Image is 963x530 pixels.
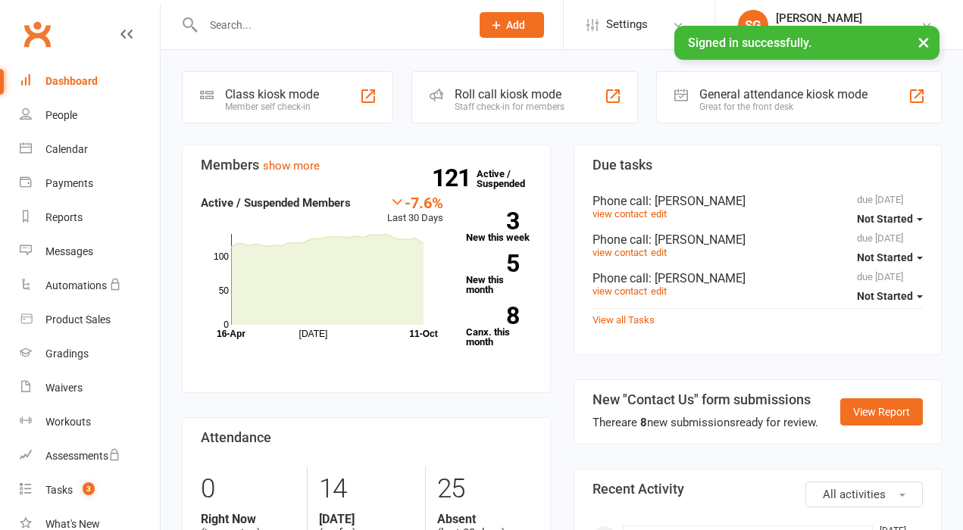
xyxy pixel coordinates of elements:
a: Assessments [20,439,160,473]
a: 8Canx. this month [466,307,532,347]
div: Tasks [45,484,73,496]
div: SG [738,10,768,40]
span: Signed in successfully. [688,36,811,50]
div: People [45,109,77,121]
div: Member self check-in [225,101,319,112]
h3: Attendance [201,430,532,445]
div: Roll call kiosk mode [455,87,564,101]
a: view contact [592,208,647,220]
strong: Right Now [201,512,295,526]
h3: Due tasks [592,157,924,173]
div: 14 [319,466,413,512]
a: Tasks 3 [20,473,160,507]
strong: [DATE] [319,512,413,526]
a: Dashboard [20,64,160,98]
div: -7.6% [387,194,443,210]
div: There are new submissions ready for review. [592,413,818,432]
a: 3New this week [466,212,532,242]
button: Not Started [857,205,923,232]
a: edit [651,285,667,297]
div: Staff check-in for members [455,101,564,112]
a: edit [651,247,667,258]
a: Gradings [20,337,160,371]
div: 0 [201,466,295,512]
a: Calendar [20,132,160,167]
a: Workouts [20,405,160,439]
a: Payments [20,167,160,201]
div: 25 [437,466,531,512]
div: What's New [45,518,100,530]
div: Phone call [592,194,924,208]
a: 5New this month [466,254,532,295]
button: Not Started [857,282,923,310]
div: Assessments [45,450,120,462]
div: Product Sales [45,313,111,326]
span: : [PERSON_NAME] [649,271,746,285]
button: × [910,26,937,58]
div: Great for the front desk [699,101,868,112]
strong: 5 [466,252,519,275]
strong: 8 [640,416,647,429]
a: Reports [20,201,160,235]
div: Phone call [592,271,924,285]
a: Automations [20,269,160,303]
a: Clubworx [18,15,56,53]
h3: Recent Activity [592,482,924,497]
a: View all Tasks [592,314,655,326]
div: Automations [45,279,107,291]
h3: New "Contact Us" form submissions [592,392,818,407]
a: Messages [20,235,160,269]
div: Calendar [45,143,88,155]
span: Add [506,19,525,31]
strong: 121 [432,167,477,189]
a: view contact [592,285,647,297]
a: People [20,98,160,132]
div: General attendance kiosk mode [699,87,868,101]
div: Last 30 Days [387,194,443,226]
strong: Active / Suspended Members [201,196,351,210]
div: Dashboard [45,75,98,87]
button: Not Started [857,244,923,271]
strong: 3 [466,210,519,232]
span: All activities [823,488,886,501]
h3: Members [201,157,532,173]
span: Not Started [857,251,913,263]
div: [PERSON_NAME] Combat Club [776,25,921,39]
div: Class kiosk mode [225,87,319,101]
span: : [PERSON_NAME] [649,232,746,247]
span: Not Started [857,290,913,302]
a: show more [263,159,320,173]
div: [PERSON_NAME] [776,11,921,25]
a: edit [651,208,667,220]
button: All activities [805,482,923,507]
div: Workouts [45,416,91,428]
div: Messages [45,245,93,257]
span: : [PERSON_NAME] [649,194,746,208]
span: Not Started [857,213,913,225]
div: Waivers [45,382,83,394]
strong: 8 [466,304,519,327]
a: 121Active / Suspended [477,157,543,200]
span: Settings [606,8,648,42]
div: Gradings [45,348,89,360]
input: Search... [199,14,460,36]
a: Product Sales [20,303,160,337]
a: Waivers [20,371,160,405]
strong: Absent [437,512,531,526]
div: Payments [45,177,93,189]
div: Reports [45,211,83,223]
a: View Report [840,398,923,426]
a: view contact [592,247,647,258]
button: Add [480,12,544,38]
span: 3 [83,482,95,495]
div: Phone call [592,232,924,247]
